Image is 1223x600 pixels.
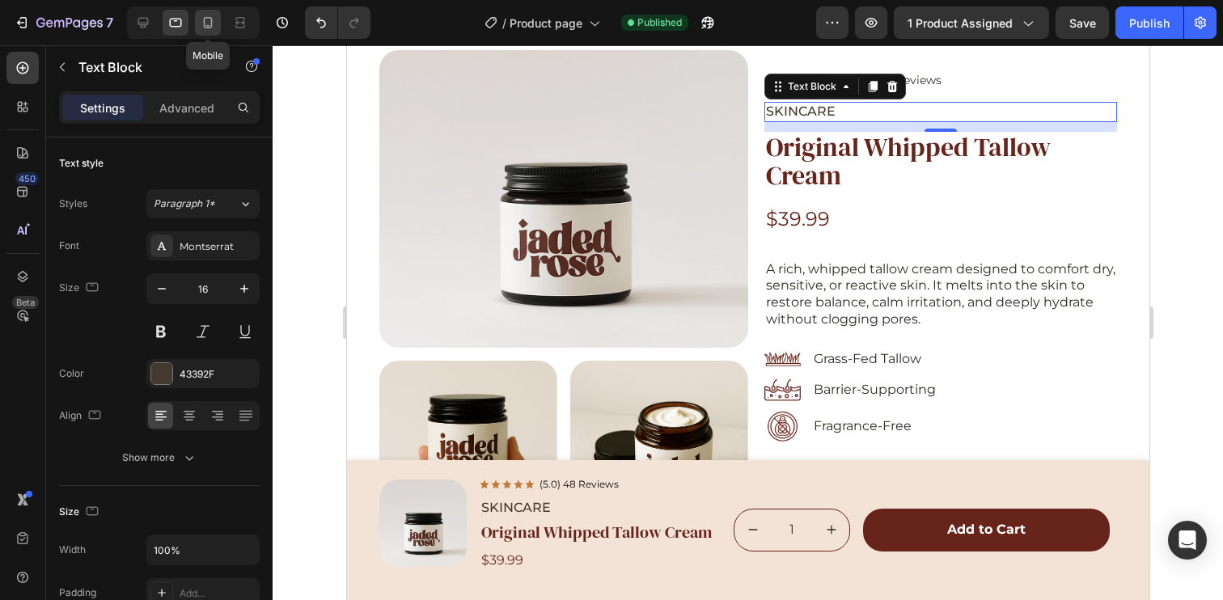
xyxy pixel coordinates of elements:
[305,6,370,39] div: Undo/Redo
[417,159,770,188] div: $39.99
[106,13,113,32] p: 7
[12,296,39,309] div: Beta
[347,45,1149,600] iframe: Design area
[503,27,595,42] p: (5.0) 48 Reviews
[467,373,565,390] p: Fragrance-Free
[637,15,682,30] span: Published
[6,6,121,39] button: 7
[908,15,1013,32] span: 1 product assigned
[417,365,454,396] img: gempages_579987798002500596-1f30dc57-5cd9-447f-bb13-17ebd10ee1cd.png
[516,463,763,506] button: Add to Cart
[417,306,454,322] img: gempages_579987798002500596-2a4979a9-6a0b-401f-b71c-395bfde9442f.png
[59,585,96,600] div: Padding
[80,99,125,116] p: Settings
[59,443,260,472] button: Show more
[1129,15,1170,32] div: Publish
[147,535,259,564] input: Auto
[1056,6,1109,39] button: Save
[78,57,216,77] p: Text Block
[466,464,502,505] button: increment
[438,34,493,49] div: Text Block
[59,543,86,557] div: Width
[424,464,466,505] input: quantity
[159,99,214,116] p: Advanced
[59,405,104,427] div: Align
[180,239,256,254] div: Montserrat
[59,366,84,381] div: Color
[1115,6,1183,39] button: Publish
[502,15,506,32] span: /
[894,6,1049,39] button: 1 product assigned
[59,277,102,299] div: Size
[15,172,39,185] div: 450
[417,334,454,357] img: gempages_579987798002500596-93ee3caa-7099-421c-8559-cfc2cdfed023.png
[1168,521,1207,560] div: Open Intercom Messenger
[419,58,768,75] p: SKINCARE
[122,450,197,466] div: Show more
[510,15,582,32] span: Product page
[154,196,215,211] span: Paragraph 1*
[387,464,424,505] button: decrement
[146,189,260,218] button: Paragraph 1*
[59,196,87,211] div: Styles
[467,306,574,323] p: Grass-Fed Tallow
[417,87,770,146] h1: Original Whipped Tallow Cream
[180,367,256,382] div: 43392F
[59,239,79,253] div: Font
[59,501,102,523] div: Size
[419,216,768,283] p: A rich, whipped tallow cream designed to comfort dry, sensitive, or reactive skin. It melts into ...
[59,156,104,171] div: Text style
[600,476,679,493] div: Add to Cart
[1069,16,1096,30] span: Save
[467,336,589,353] p: Barrier-Supporting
